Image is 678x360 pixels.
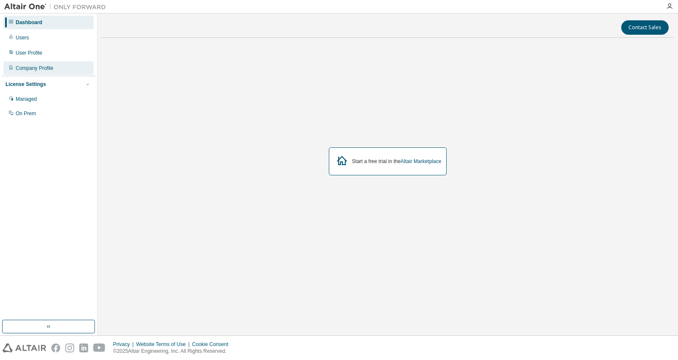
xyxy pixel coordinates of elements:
[16,65,53,72] div: Company Profile
[113,348,233,355] p: © 2025 Altair Engineering, Inc. All Rights Reserved.
[192,341,233,348] div: Cookie Consent
[16,96,37,102] div: Managed
[93,343,106,352] img: youtube.svg
[113,341,136,348] div: Privacy
[16,19,42,26] div: Dashboard
[16,50,42,56] div: User Profile
[4,3,110,11] img: Altair One
[79,343,88,352] img: linkedin.svg
[400,158,441,164] a: Altair Marketplace
[352,158,442,165] div: Start a free trial in the
[16,110,36,117] div: On Prem
[6,81,46,88] div: License Settings
[621,20,669,35] button: Contact Sales
[136,341,192,348] div: Website Terms of Use
[3,343,46,352] img: altair_logo.svg
[16,34,29,41] div: Users
[65,343,74,352] img: instagram.svg
[51,343,60,352] img: facebook.svg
